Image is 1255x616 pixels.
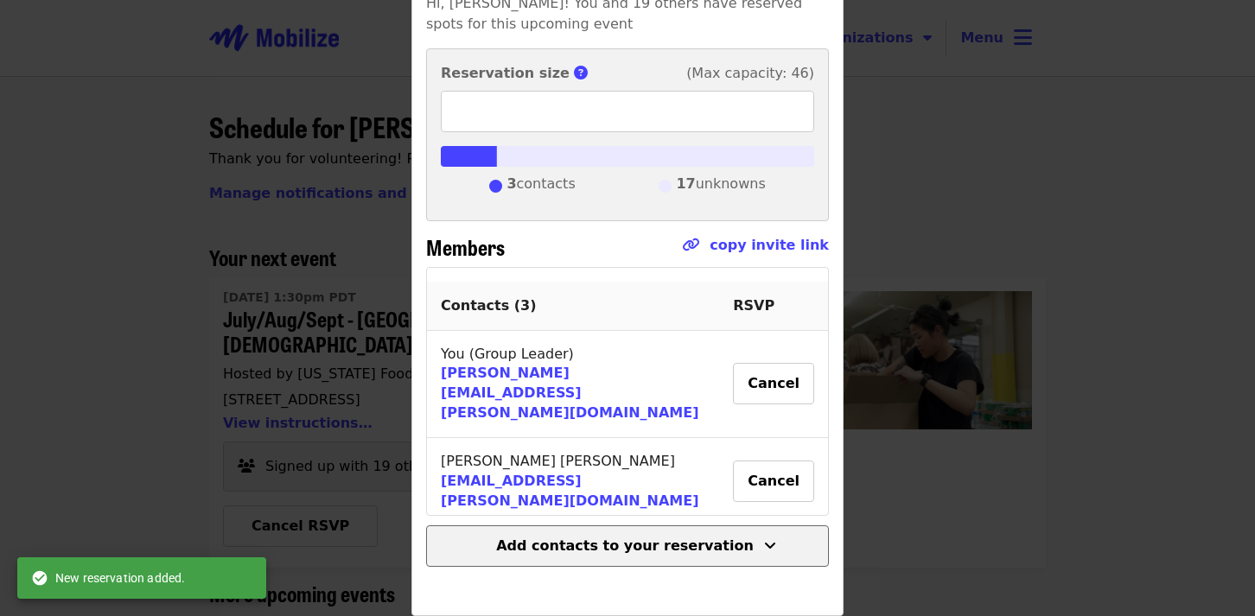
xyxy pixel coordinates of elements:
[733,460,814,502] button: Cancel
[733,363,814,404] button: Cancel
[764,537,776,554] i: angle-down icon
[506,175,516,192] strong: 3
[719,282,828,331] th: RSVP
[676,174,765,200] span: unknowns
[441,365,699,421] a: [PERSON_NAME][EMAIL_ADDRESS][PERSON_NAME][DOMAIN_NAME]
[676,175,695,192] strong: 17
[682,235,829,267] span: Click to copy link!
[426,232,505,262] span: Members
[682,237,699,253] i: link icon
[426,525,829,567] button: Add contacts to your reservation
[506,174,575,200] span: contacts
[710,237,829,253] a: copy invite link
[574,65,598,81] span: This is the number of group members you reserved spots for.
[427,282,719,331] th: Contacts ( 3 )
[574,65,588,81] i: circle-question icon
[496,537,754,554] span: Add contacts to your reservation
[441,65,570,81] strong: Reservation size
[686,63,814,84] span: (Max capacity: 46)
[441,473,699,509] a: [EMAIL_ADDRESS][PERSON_NAME][DOMAIN_NAME]
[427,438,719,526] td: [PERSON_NAME] [PERSON_NAME]
[427,331,719,439] td: You (Group Leader)
[31,562,185,594] div: New reservation added.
